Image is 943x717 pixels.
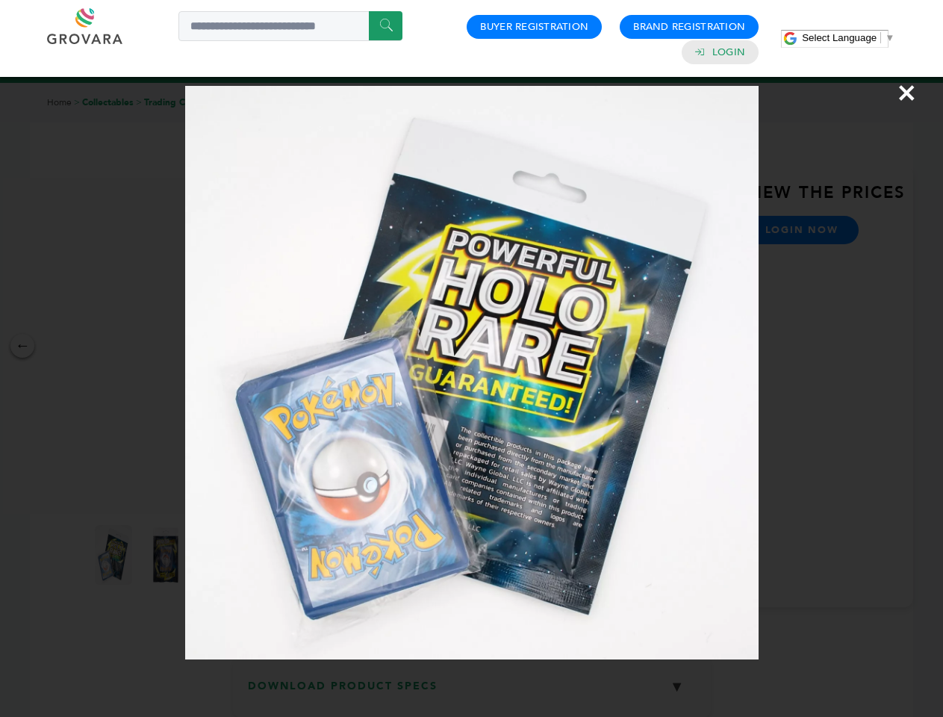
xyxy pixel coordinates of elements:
[802,32,877,43] span: Select Language
[480,20,588,34] a: Buyer Registration
[897,72,917,114] span: ×
[802,32,894,43] a: Select Language​
[885,32,894,43] span: ▼
[185,86,759,659] img: Image Preview
[712,46,745,59] a: Login
[633,20,745,34] a: Brand Registration
[178,11,402,41] input: Search a product or brand...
